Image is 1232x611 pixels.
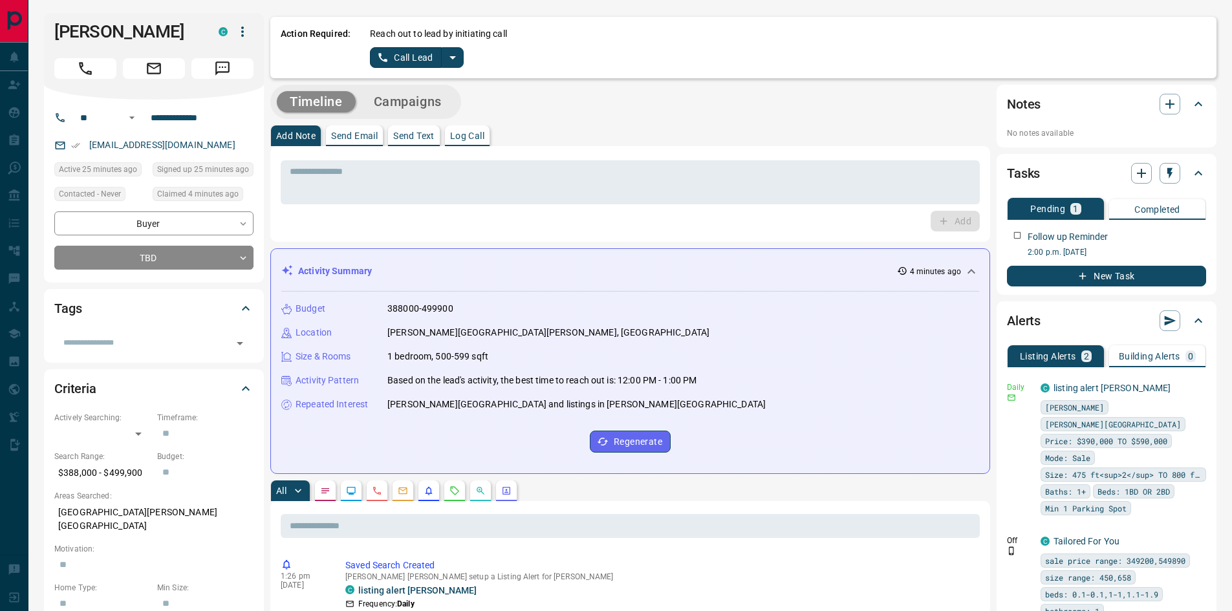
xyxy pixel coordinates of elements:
p: 2 [1084,352,1089,361]
svg: Opportunities [475,486,486,496]
span: [PERSON_NAME] [1045,401,1104,414]
div: condos.ca [219,27,228,36]
span: Size: 475 ft<sup>2</sup> TO 800 ft<sup>2</sup> [1045,468,1202,481]
span: Message [191,58,254,79]
div: TBD [54,246,254,270]
p: Activity Summary [298,264,372,278]
a: listing alert [PERSON_NAME] [358,585,477,595]
p: Frequency: [358,598,415,610]
p: [PERSON_NAME][GEOGRAPHIC_DATA][PERSON_NAME], [GEOGRAPHIC_DATA] [387,326,709,339]
p: 2:00 p.m. [DATE] [1028,246,1206,258]
svg: Listing Alerts [424,486,434,496]
svg: Emails [398,486,408,496]
p: Reach out to lead by initiating call [370,27,507,41]
h2: Tasks [1007,163,1040,184]
span: sale price range: 349200,549890 [1045,554,1185,567]
div: Criteria [54,373,254,404]
button: Open [231,334,249,352]
p: All [276,486,286,495]
svg: Agent Actions [501,486,512,496]
span: Call [54,58,116,79]
div: condos.ca [1041,383,1050,392]
p: Timeframe: [157,412,254,423]
p: [PERSON_NAME] [PERSON_NAME] setup a Listing Alert for [PERSON_NAME] [345,572,975,581]
p: Pending [1030,204,1065,213]
h2: Alerts [1007,310,1041,331]
p: Budget: [157,451,254,462]
p: [GEOGRAPHIC_DATA][PERSON_NAME][GEOGRAPHIC_DATA] [54,502,254,537]
span: Baths: 1+ [1045,485,1086,498]
button: Open [124,110,140,125]
p: Location [296,326,332,339]
span: Signed up 25 minutes ago [157,163,249,176]
span: Claimed 4 minutes ago [157,188,239,200]
span: Email [123,58,185,79]
p: [DATE] [281,581,326,590]
h2: Notes [1007,94,1041,114]
svg: Calls [372,486,382,496]
button: Regenerate [590,431,671,453]
div: Mon Aug 18 2025 [153,187,254,205]
button: Campaigns [361,91,455,113]
span: Mode: Sale [1045,451,1090,464]
span: Min 1 Parking Spot [1045,502,1127,515]
svg: Email Verified [71,141,80,150]
span: beds: 0.1-0.1,1-1,1.1-1.9 [1045,588,1158,601]
span: Price: $390,000 TO $590,000 [1045,434,1167,447]
div: Buyer [54,211,254,235]
p: Send Email [331,131,378,140]
div: Alerts [1007,305,1206,336]
p: Off [1007,535,1033,546]
h2: Criteria [54,378,96,399]
button: New Task [1007,266,1206,286]
div: Activity Summary4 minutes ago [281,259,979,283]
svg: Lead Browsing Activity [346,486,356,496]
p: Motivation: [54,543,254,555]
span: Contacted - Never [59,188,121,200]
strong: Daily [397,599,415,608]
p: Budget [296,302,325,316]
span: size range: 450,658 [1045,571,1131,584]
span: [PERSON_NAME][GEOGRAPHIC_DATA] [1045,418,1181,431]
p: 4 minutes ago [910,266,961,277]
h2: Tags [54,298,81,319]
p: Repeated Interest [296,398,368,411]
p: Home Type: [54,582,151,594]
p: Size & Rooms [296,350,351,363]
p: Add Note [276,131,316,140]
svg: Requests [449,486,460,496]
p: Action Required: [281,27,351,68]
p: 0 [1188,352,1193,361]
p: Activity Pattern [296,374,359,387]
p: [PERSON_NAME][GEOGRAPHIC_DATA] and listings in [PERSON_NAME][GEOGRAPHIC_DATA] [387,398,766,411]
p: Log Call [450,131,484,140]
div: Mon Aug 18 2025 [153,162,254,180]
div: condos.ca [1041,537,1050,546]
p: Min Size: [157,582,254,594]
p: Listing Alerts [1020,352,1076,361]
div: condos.ca [345,585,354,594]
div: split button [370,47,464,68]
p: $388,000 - $499,900 [54,462,151,484]
span: Beds: 1BD OR 2BD [1097,485,1170,498]
p: Saved Search Created [345,559,975,572]
p: Based on the lead's activity, the best time to reach out is: 12:00 PM - 1:00 PM [387,374,697,387]
p: 1:26 pm [281,572,326,581]
p: 1 [1073,204,1078,213]
a: [EMAIL_ADDRESS][DOMAIN_NAME] [89,140,235,150]
p: Send Text [393,131,435,140]
div: Tags [54,293,254,324]
p: Actively Searching: [54,412,151,423]
h1: [PERSON_NAME] [54,21,199,42]
p: Follow up Reminder [1028,230,1108,244]
svg: Notes [320,486,330,496]
svg: Push Notification Only [1007,546,1016,555]
p: Completed [1134,205,1180,214]
p: No notes available [1007,127,1206,139]
button: Timeline [277,91,356,113]
p: Daily [1007,381,1033,393]
p: Areas Searched: [54,490,254,502]
svg: Email [1007,393,1016,402]
a: Tailored For You [1054,536,1119,546]
p: Search Range: [54,451,151,462]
